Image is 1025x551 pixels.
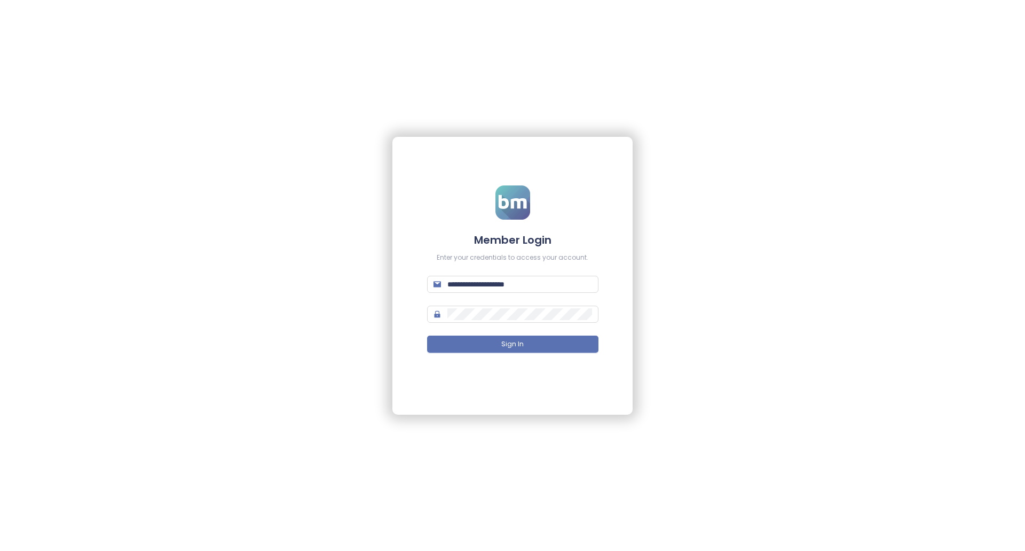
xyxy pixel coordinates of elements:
[501,339,524,350] span: Sign In
[427,253,598,263] div: Enter your credentials to access your account.
[495,185,530,220] img: logo
[433,281,441,288] span: mail
[427,336,598,353] button: Sign In
[433,311,441,318] span: lock
[427,232,598,247] h4: Member Login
